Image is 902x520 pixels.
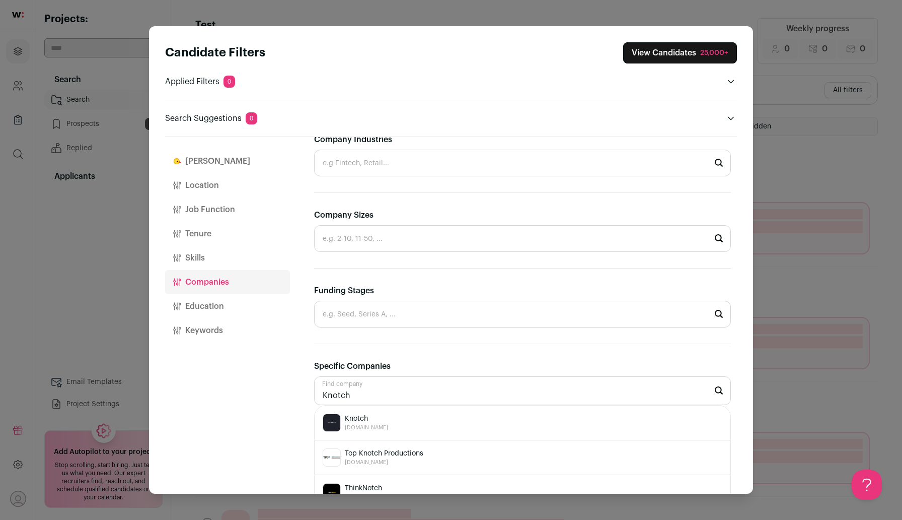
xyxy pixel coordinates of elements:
[165,222,290,246] button: Tenure
[345,483,388,493] span: ThinkNotch
[323,414,340,431] img: 7a65c9715ec5608770433ed373340ff39ee104224ca961372b1ce1059dbc735e.jpg
[623,42,737,63] button: Close search preferences
[165,294,290,318] button: Education
[323,456,340,459] img: 5ff87ed3a10321c4e7ce356e7f89af58e52deafc230aa30fbcc9013c73c2f409.png
[314,360,391,372] label: Specific Companies
[246,112,257,124] span: 0
[165,112,257,124] p: Search Suggestions
[314,301,731,328] input: e.g. Seed, Series A, ...
[725,76,737,88] button: Open applied filters
[165,47,265,59] strong: Candidate Filters
[345,448,423,459] span: Top Knotch Productions
[165,149,290,173] button: [PERSON_NAME]
[314,150,731,176] input: e.g Fintech, Retail...
[314,376,731,405] input: Start typing...
[165,246,290,270] button: Skills
[314,285,374,297] label: Funding Stages
[165,76,235,88] p: Applied Filters
[345,414,388,424] span: Knotch
[223,76,235,88] span: 0
[345,493,388,501] span: [DOMAIN_NAME]
[323,484,340,501] img: 5412a8b187c051dd29ab4a7f362d54ffb2c8bced60416aa09bd9df572796a935
[852,470,882,500] iframe: Help Scout Beacon - Open
[700,48,728,58] div: 25,000+
[165,318,290,343] button: Keywords
[165,173,290,198] button: Location
[314,225,731,252] input: e.g. 2-10, 11-50, ...
[345,459,423,467] span: [DOMAIN_NAME]
[165,270,290,294] button: Companies
[314,134,392,146] label: Company Industries
[314,209,373,221] label: Company Sizes
[345,424,388,432] span: [DOMAIN_NAME]
[165,198,290,222] button: Job Function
